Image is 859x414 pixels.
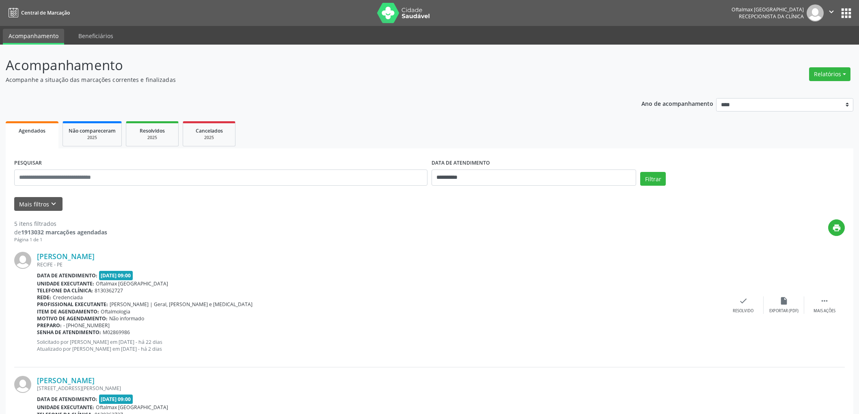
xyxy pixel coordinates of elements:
[6,75,599,84] p: Acompanhe a situação das marcações correntes e finalizadas
[769,308,799,314] div: Exportar (PDF)
[103,329,130,336] span: M02869986
[69,127,116,134] span: Não compareceram
[132,135,173,141] div: 2025
[832,223,841,232] i: print
[37,322,62,329] b: Preparo:
[109,315,144,322] span: Não informado
[6,6,70,19] a: Central de Marcação
[37,385,723,392] div: [STREET_ADDRESS][PERSON_NAME]
[96,404,168,411] span: Oftalmax [GEOGRAPHIC_DATA]
[21,228,107,236] strong: 1913032 marcações agendadas
[37,301,108,308] b: Profissional executante:
[37,315,108,322] b: Motivo de agendamento:
[95,287,123,294] span: 8130362727
[432,157,490,169] label: DATA DE ATENDIMENTO
[807,4,824,21] img: img
[99,271,133,280] span: [DATE] 09:00
[828,219,845,236] button: print
[189,135,229,141] div: 2025
[14,236,107,243] div: Página 1 de 1
[37,396,97,403] b: Data de atendimento:
[820,296,829,305] i: 
[37,294,51,301] b: Rede:
[37,272,97,279] b: Data de atendimento:
[21,9,70,16] span: Central de Marcação
[19,127,45,134] span: Agendados
[14,228,107,236] div: de
[63,322,110,329] span: - [PHONE_NUMBER]
[14,252,31,269] img: img
[96,280,168,287] span: Oftalmax [GEOGRAPHIC_DATA]
[824,4,839,21] button: 
[53,294,83,301] span: Credenciada
[14,219,107,228] div: 5 itens filtrados
[814,308,835,314] div: Mais ações
[73,29,119,43] a: Beneficiários
[140,127,165,134] span: Resolvidos
[37,404,94,411] b: Unidade executante:
[739,296,748,305] i: check
[37,376,95,385] a: [PERSON_NAME]
[37,252,95,261] a: [PERSON_NAME]
[733,308,753,314] div: Resolvido
[110,301,253,308] span: [PERSON_NAME] | Geral, [PERSON_NAME] e [MEDICAL_DATA]
[196,127,223,134] span: Cancelados
[6,55,599,75] p: Acompanhamento
[37,329,101,336] b: Senha de atendimento:
[37,287,93,294] b: Telefone da clínica:
[49,199,58,208] i: keyboard_arrow_down
[14,157,42,169] label: PESQUISAR
[101,308,130,315] span: Oftalmologia
[99,395,133,404] span: [DATE] 09:00
[37,261,723,268] div: RECIFE - PE
[839,6,853,20] button: apps
[37,339,723,352] p: Solicitado por [PERSON_NAME] em [DATE] - há 22 dias Atualizado por [PERSON_NAME] em [DATE] - há 2...
[827,7,836,16] i: 
[37,308,99,315] b: Item de agendamento:
[14,197,63,211] button: Mais filtroskeyboard_arrow_down
[779,296,788,305] i: insert_drive_file
[69,135,116,141] div: 2025
[809,67,850,81] button: Relatórios
[14,376,31,393] img: img
[732,6,804,13] div: Oftalmax [GEOGRAPHIC_DATA]
[3,29,64,45] a: Acompanhamento
[739,13,804,20] span: Recepcionista da clínica
[641,98,713,108] p: Ano de acompanhamento
[640,172,666,186] button: Filtrar
[37,280,94,287] b: Unidade executante:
